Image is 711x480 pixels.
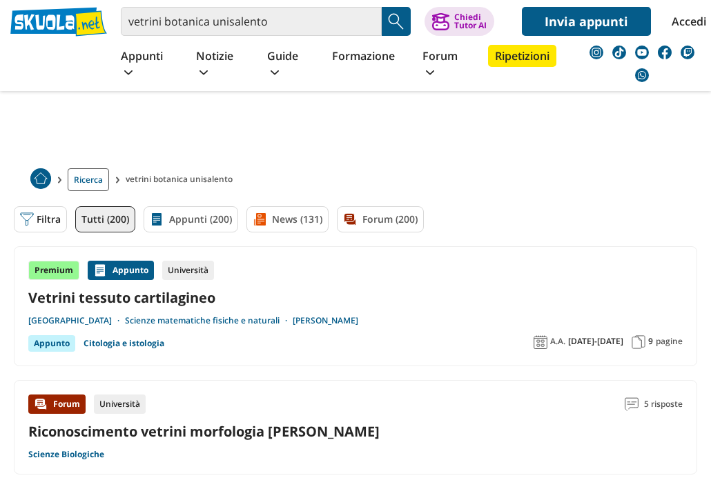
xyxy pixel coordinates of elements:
[28,315,125,326] a: [GEOGRAPHIC_DATA]
[550,336,565,347] span: A.A.
[144,206,238,232] a: Appunti (200)
[28,449,104,460] a: Scienze Biologiche
[382,7,411,36] button: Search Button
[425,7,494,36] button: ChiediTutor AI
[386,11,407,32] img: Cerca appunti, riassunti o versioni
[632,335,645,349] img: Pagine
[28,335,75,352] div: Appunto
[126,168,238,191] span: vetrini botanica unisalento
[93,263,107,277] img: Appunti contenuto
[454,13,487,30] div: Chiedi Tutor AI
[329,45,398,70] a: Formazione
[28,261,79,280] div: Premium
[94,394,146,414] div: Università
[264,45,308,85] a: Guide
[84,335,164,352] a: Citologia e istologia
[648,336,653,347] span: 9
[246,206,329,232] a: News (131)
[28,288,683,307] a: Vetrini tessuto cartilagineo
[125,315,293,326] a: Scienze matematiche fisiche e naturali
[253,212,266,226] img: News filtro contenuto
[14,206,67,232] button: Filtra
[522,7,651,36] a: Invia appunti
[75,206,135,232] a: Tutti (200)
[20,212,34,226] img: Filtra filtri mobile
[612,46,626,59] img: tiktok
[117,45,172,85] a: Appunti
[28,394,86,414] div: Forum
[343,212,357,226] img: Forum filtro contenuto
[672,7,701,36] a: Accedi
[34,397,48,411] img: Forum contenuto
[30,168,51,191] a: Home
[656,336,683,347] span: pagine
[488,45,556,67] a: Ripetizioni
[162,261,214,280] div: Università
[568,336,623,347] span: [DATE]-[DATE]
[534,335,547,349] img: Anno accademico
[658,46,672,59] img: facebook
[337,206,424,232] a: Forum (200)
[30,168,51,189] img: Home
[681,46,694,59] img: twitch
[635,68,649,82] img: WhatsApp
[193,45,243,85] a: Notizie
[293,315,358,326] a: [PERSON_NAME]
[150,212,164,226] img: Appunti filtro contenuto
[28,422,380,441] a: Riconoscimento vetrini morfologia [PERSON_NAME]
[644,394,683,414] span: 5 risposte
[590,46,603,59] img: instagram
[635,46,649,59] img: youtube
[68,168,109,191] a: Ricerca
[419,45,467,85] a: Forum
[88,261,154,280] div: Appunto
[625,397,639,411] img: Commenti lettura
[121,7,382,36] input: Cerca appunti, riassunti o versioni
